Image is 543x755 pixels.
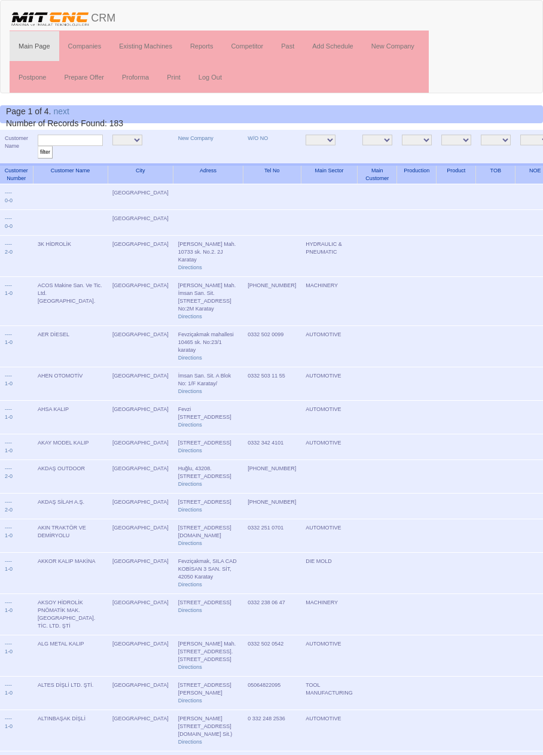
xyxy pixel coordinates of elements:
[190,62,231,92] a: Log Out
[10,223,13,229] a: 0
[5,507,8,513] a: 2
[5,566,8,572] a: 1
[243,494,301,519] td: [PHONE_NUMBER]
[173,165,243,184] th: Adress
[178,507,202,513] a: Directions
[10,507,13,513] a: 0
[108,326,173,367] td: [GEOGRAPHIC_DATA]
[5,599,12,605] a: ----
[5,249,8,255] a: 2
[5,282,12,288] a: ----
[10,249,13,255] a: 0
[173,460,243,494] td: Huğlu, 43208. [STREET_ADDRESS]
[33,277,108,326] td: ACOS Makine San. Ve Tic. Ltd. [GEOGRAPHIC_DATA].
[173,677,243,710] td: [STREET_ADDRESS][PERSON_NAME]
[178,739,202,745] a: Directions
[5,690,8,696] a: 1
[10,532,13,538] a: 0
[33,553,108,594] td: AKKOR KALIP MAKİNA
[178,264,202,270] a: Directions
[5,532,8,538] a: 1
[301,677,358,710] td: TOOL MANUFACTURING
[38,146,53,159] input: filter
[108,367,173,401] td: [GEOGRAPHIC_DATA]
[301,367,358,401] td: AUTOMOTIVE
[10,197,13,203] a: 0
[33,494,108,519] td: AKDAŞ SİLAH A.Ş.
[5,499,12,505] a: ----
[5,406,12,412] a: ----
[303,31,362,61] a: Add Schedule
[301,519,358,553] td: AUTOMOTIVE
[173,710,243,751] td: [PERSON_NAME][STREET_ADDRESS][DOMAIN_NAME] Sit.)
[243,326,301,367] td: 0332 502 0099
[243,165,301,184] th: Tel No
[108,519,173,553] td: [GEOGRAPHIC_DATA]
[173,635,243,677] td: [PERSON_NAME] Mah. [STREET_ADDRESS]. [STREET_ADDRESS]
[301,710,358,751] td: AUTOMOTIVE
[5,223,8,229] a: 0
[108,460,173,494] td: [GEOGRAPHIC_DATA]
[178,540,202,546] a: Directions
[301,434,358,460] td: AUTOMOTIVE
[5,447,8,453] a: 1
[301,326,358,367] td: AUTOMOTIVE
[243,367,301,401] td: 0332 503 11 55
[5,373,12,379] a: ----
[178,313,202,319] a: Directions
[437,165,476,184] th: Product
[33,635,108,677] td: ALG METAL KALIP
[173,326,243,367] td: Fevziçakmak mahallesi 10465 sk. No:23/1 karatay
[5,607,8,613] a: 1
[5,641,12,647] a: ----
[5,339,8,345] a: 1
[10,31,59,61] a: Main Page
[59,31,111,61] a: Companies
[10,447,13,453] a: 0
[173,277,243,326] td: [PERSON_NAME] Mah. İmsan San. Sit. [STREET_ADDRESS] No:2M Karatay
[10,380,13,386] a: 0
[10,290,13,296] a: 0
[110,31,181,61] a: Existing Machines
[1,1,124,31] a: CRM
[178,447,202,453] a: Directions
[5,465,12,471] a: ----
[108,710,173,751] td: [GEOGRAPHIC_DATA]
[10,414,13,420] a: 0
[55,62,112,92] a: Prepare Offer
[301,594,358,635] td: MACHINERY
[301,635,358,677] td: AUTOMOTIVE
[178,664,202,670] a: Directions
[10,690,13,696] a: 0
[5,473,8,479] a: 2
[243,710,301,751] td: 0 332 248 2536
[108,210,173,236] td: [GEOGRAPHIC_DATA]
[173,236,243,277] td: [PERSON_NAME] Mah. 10733 sk. No.2. 2J Karatay
[243,460,301,494] td: [PHONE_NUMBER]
[33,165,108,184] th: Customer Name
[33,401,108,434] td: AHSA KALIP
[243,519,301,553] td: 0332 251 0701
[362,31,423,61] a: New Company
[33,677,108,710] td: ALTES DİŞLİ LTD. ŞTİ.
[178,698,202,704] a: Directions
[243,677,301,710] td: 05064822095
[10,339,13,345] a: 0
[248,135,268,141] a: W/O NO
[301,165,358,184] th: Main Sector
[108,401,173,434] td: [GEOGRAPHIC_DATA]
[301,401,358,434] td: AUTOMOTIVE
[33,236,108,277] td: 3K HİDROLİK
[173,594,243,635] td: [STREET_ADDRESS]
[33,460,108,494] td: AKDAŞ OUTDOOR
[5,190,12,196] a: ----
[358,165,397,184] th: Main Customer
[397,165,437,184] th: Production
[178,135,213,141] a: New Company
[33,594,108,635] td: AKSOY HİDROLİK PNÖMATİK MAK. [GEOGRAPHIC_DATA]. TİC. LTD. ŞTİ
[173,434,243,460] td: [STREET_ADDRESS]
[243,277,301,326] td: [PHONE_NUMBER]
[173,401,243,434] td: Fevzi [STREET_ADDRESS]
[5,716,12,721] a: ----
[33,434,108,460] td: AKAY MODEL KALIP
